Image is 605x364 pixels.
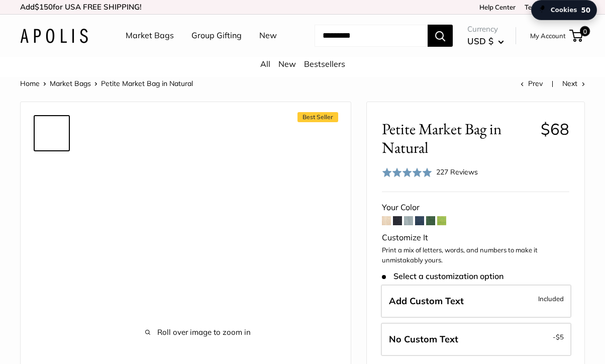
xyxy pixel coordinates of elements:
span: No Custom Text [389,333,458,345]
nav: Breadcrumb [20,77,193,90]
span: Petite Market Bag in Natural [382,120,533,157]
a: New [278,59,296,69]
span: $68 [541,119,569,139]
a: Market Bags [50,79,91,88]
button: USD $ [467,33,504,49]
a: New [259,28,277,43]
span: 227 Reviews [436,167,478,176]
a: Help Center [476,3,516,11]
a: Petite Market Bag in Natural [34,115,70,151]
a: My Account [530,30,566,42]
span: Select a customization option [382,271,503,281]
span: Roll over image to zoom in [101,325,295,339]
input: Search... [315,25,428,47]
a: Next [562,79,585,88]
a: Text Us [525,3,547,11]
a: Group Gifting [191,28,242,43]
button: Search [428,25,453,47]
span: USD $ [467,36,493,46]
span: $150 [35,2,53,12]
a: Market Bags [126,28,174,43]
span: Add Custom Text [389,295,464,307]
span: Currency [467,22,504,36]
a: Prev [521,79,543,88]
label: Add Custom Text [381,285,571,318]
a: Petite Market Bag in Natural [34,206,70,242]
div: Your Color [382,200,569,215]
a: Petite Market Bag in Natural [34,327,70,363]
span: - [553,331,564,343]
span: $5 [556,333,564,341]
span: Petite Market Bag in Natural [101,79,193,88]
span: Best Seller [297,112,338,122]
a: All [260,59,270,69]
a: Petite Market Bag in Natural [34,155,70,202]
div: Customize It [382,230,569,245]
span: Included [538,293,564,305]
img: Apolis [20,29,88,43]
a: description_Spacious inner area with room for everything. [34,246,70,283]
span: 0 [580,26,590,36]
a: Petite Market Bag in Natural [34,287,70,323]
a: Bestsellers [304,59,345,69]
label: Leave Blank [381,323,571,356]
a: Home [20,79,40,88]
p: Print a mix of letters, words, and numbers to make it unmistakably yours. [382,245,569,265]
a: 0 [570,30,583,42]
